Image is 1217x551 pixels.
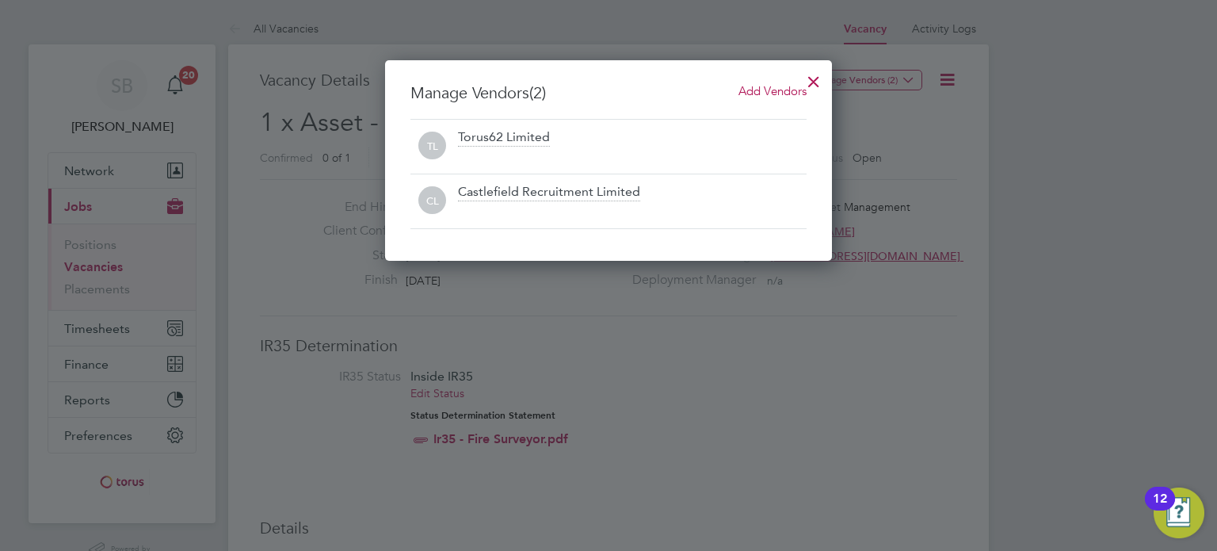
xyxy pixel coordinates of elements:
span: (2) [529,82,546,103]
h3: Manage Vendors [410,82,807,103]
span: TL [418,132,446,160]
span: CL [418,187,446,215]
button: Open Resource Center, 12 new notifications [1154,488,1204,538]
span: Add Vendors [738,83,807,98]
div: 12 [1153,499,1167,519]
div: Torus62 Limited [458,129,550,147]
div: Castlefield Recruitment Limited [458,184,640,201]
